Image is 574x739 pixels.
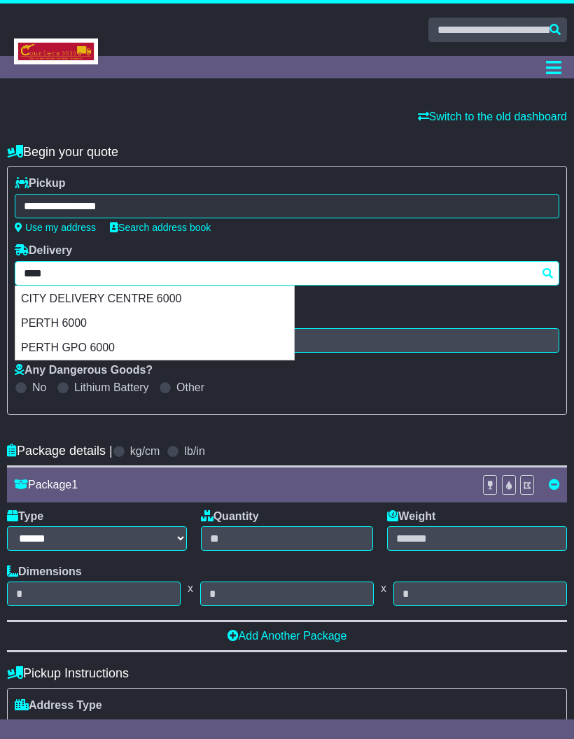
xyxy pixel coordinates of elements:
label: Any Dangerous Goods? [15,363,153,376]
span: 1 [71,479,78,491]
typeahead: Please provide city [15,261,559,286]
span: Air & Sea Depot [184,716,279,738]
span: Residential [15,716,83,738]
label: No [32,381,46,394]
label: Other [176,381,204,394]
div: Package [7,478,475,491]
h4: Package details | [7,444,113,458]
div: PERTH 6000 [15,311,294,335]
a: Remove this item [549,479,560,491]
img: Couriers 3030 [14,38,98,64]
label: lb/in [184,444,204,458]
label: Pickup [15,176,65,190]
a: Search address book [110,222,211,233]
h4: Pickup Instructions [7,666,567,681]
a: Switch to the old dashboard [418,111,567,122]
h4: Begin your quote [7,145,567,160]
label: Quantity [201,509,259,523]
label: Address Type [15,698,102,712]
span: x [374,582,393,595]
button: Toggle navigation [540,56,567,78]
label: kg/cm [130,444,160,458]
label: Delivery [15,244,72,257]
div: PERTH GPO 6000 [15,335,294,360]
a: Use my address [15,222,96,233]
a: Add Another Package [227,630,347,642]
span: x [181,582,200,595]
label: Weight [387,509,435,523]
label: Type [7,509,43,523]
div: CITY DELIVERY CENTRE 6000 [15,286,294,311]
span: Commercial [97,716,169,738]
label: Dimensions [7,565,82,578]
label: Lithium Battery [74,381,149,394]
